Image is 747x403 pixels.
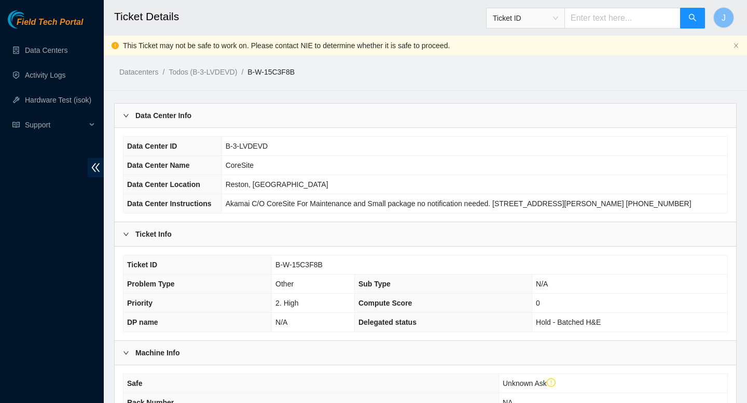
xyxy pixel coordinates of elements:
span: / [162,68,164,76]
button: close [733,42,739,49]
span: Problem Type [127,280,175,288]
span: B-3-LVDEVD [226,142,268,150]
b: Ticket Info [135,228,172,240]
span: Sub Type [358,280,391,288]
span: / [241,68,243,76]
span: Data Center Instructions [127,199,212,208]
b: Data Center Info [135,110,191,121]
span: Data Center Location [127,180,200,189]
span: Data Center Name [127,161,190,169]
button: J [713,7,734,28]
a: Activity Logs [25,71,66,79]
span: Field Tech Portal [17,18,83,27]
div: Data Center Info [115,104,736,127]
button: search [680,8,705,28]
span: search [688,13,697,23]
span: Unknown Ask [503,379,556,387]
div: Ticket Info [115,222,736,246]
span: right [123,350,129,356]
span: Reston, [GEOGRAPHIC_DATA] [226,180,328,189]
span: Delegated status [358,318,417,326]
span: J [722,11,726,24]
span: Priority [127,299,153,307]
span: B-W-15C3F8B [275,261,323,269]
span: right [123,112,129,119]
span: Akamai C/O CoreSite For Maintenance and Small package no notification needed. [STREET_ADDRESS][PE... [226,199,691,208]
span: Ticket ID [493,10,558,26]
span: Compute Score [358,299,412,307]
a: Hardware Test (isok) [25,96,91,104]
span: 2. High [275,299,298,307]
span: CoreSite [226,161,254,169]
span: right [123,231,129,237]
a: Todos (B-3-LVDEVD) [169,68,237,76]
input: Enter text here... [564,8,681,28]
a: Akamai TechnologiesField Tech Portal [8,19,83,32]
span: Data Center ID [127,142,177,150]
div: Machine Info [115,341,736,365]
span: Ticket ID [127,261,157,269]
span: Hold - Batched H&E [536,318,601,326]
img: Akamai Technologies [8,10,52,28]
span: Safe [127,379,143,387]
span: 0 [536,299,540,307]
span: double-left [88,158,104,177]
b: Machine Info [135,347,180,358]
span: N/A [275,318,287,326]
span: read [12,121,20,128]
a: Datacenters [119,68,158,76]
span: Other [275,280,294,288]
a: Data Centers [25,46,67,54]
span: N/A [536,280,548,288]
span: exclamation-circle [547,378,556,387]
a: B-W-15C3F8B [247,68,295,76]
span: DP name [127,318,158,326]
span: Support [25,114,86,135]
